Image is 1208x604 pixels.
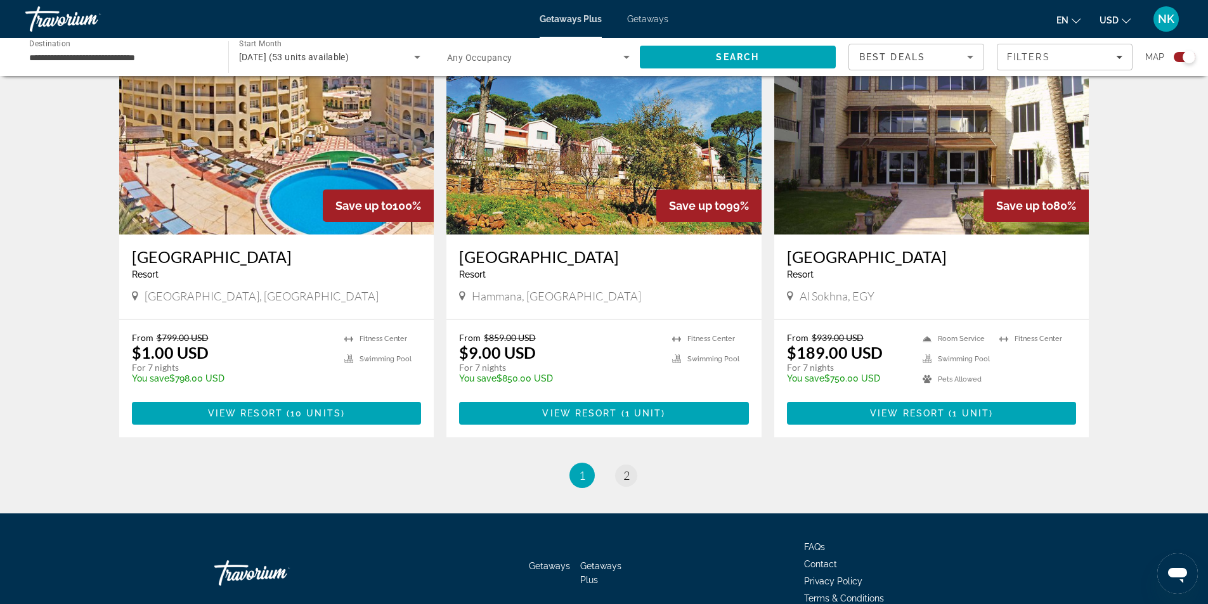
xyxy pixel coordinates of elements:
img: Mirette Touristic Village [119,32,434,235]
img: Red Carpet Hotel and Resort [774,32,1089,235]
span: From [787,332,809,343]
p: For 7 nights [787,362,911,373]
span: Fitness Center [687,335,735,343]
img: Pineland Resort and Country Club [446,32,762,235]
a: Terms & Conditions [804,593,884,603]
span: Fitness Center [360,335,407,343]
span: Al Sokhna, EGY [800,289,874,303]
span: Room Service [938,335,985,343]
p: $798.00 USD [132,373,332,383]
span: You save [459,373,497,383]
span: $799.00 USD [157,332,209,343]
span: 10 units [290,408,341,418]
button: Change currency [1100,11,1131,29]
span: USD [1100,15,1119,25]
a: Getaways Plus [540,14,602,24]
span: Resort [787,269,814,280]
p: For 7 nights [132,362,332,373]
span: [GEOGRAPHIC_DATA], [GEOGRAPHIC_DATA] [145,289,379,303]
span: Any Occupancy [447,53,512,63]
a: Go Home [214,554,341,592]
span: 1 [579,468,585,482]
mat-select: Sort by [859,49,973,65]
input: Select destination [29,50,212,65]
button: View Resort(10 units) [132,402,422,425]
span: Start Month [239,39,282,48]
p: $9.00 USD [459,343,536,362]
span: Filters [1007,52,1050,62]
a: Getaways [627,14,668,24]
a: Privacy Policy [804,576,862,586]
span: ( ) [618,408,666,418]
span: 2 [623,468,630,482]
span: 1 unit [952,408,989,418]
span: You save [132,373,169,383]
span: $859.00 USD [484,332,536,343]
span: Best Deals [859,52,925,62]
span: View Resort [870,408,945,418]
a: [GEOGRAPHIC_DATA] [787,247,1077,266]
a: [GEOGRAPHIC_DATA] [132,247,422,266]
span: ( ) [283,408,345,418]
a: Getaways [529,561,570,571]
button: Filters [997,44,1133,70]
span: Search [716,52,759,62]
button: User Menu [1150,6,1183,32]
a: Getaways Plus [580,561,621,585]
span: View Resort [542,408,617,418]
a: Contact [804,559,837,569]
span: Save up to [335,199,393,212]
p: $1.00 USD [132,343,209,362]
span: Pets Allowed [938,375,982,383]
span: ( ) [945,408,993,418]
p: For 7 nights [459,362,659,373]
span: 1 unit [625,408,662,418]
button: View Resort(1 unit) [787,402,1077,425]
span: Swimming Pool [360,355,412,363]
a: [GEOGRAPHIC_DATA] [459,247,749,266]
p: $189.00 USD [787,343,883,362]
span: Destination [29,39,70,48]
span: Swimming Pool [687,355,739,363]
a: Travorium [25,3,152,35]
span: Map [1145,48,1164,66]
span: Fitness Center [1015,335,1062,343]
span: en [1056,15,1068,25]
span: Resort [459,269,486,280]
div: 80% [984,190,1089,222]
div: 100% [323,190,434,222]
button: Search [640,46,836,68]
button: View Resort(1 unit) [459,402,749,425]
span: $939.00 USD [812,332,864,343]
span: From [459,332,481,343]
a: FAQs [804,542,825,552]
iframe: Кнопка запуска окна обмена сообщениями [1157,553,1198,594]
span: NK [1158,13,1174,25]
nav: Pagination [119,463,1089,488]
span: You save [787,373,824,383]
span: Hammana, [GEOGRAPHIC_DATA] [472,289,641,303]
span: Resort [132,269,159,280]
span: Save up to [996,199,1053,212]
span: From [132,332,153,343]
div: 99% [656,190,762,222]
span: Save up to [669,199,726,212]
span: Swimming Pool [938,355,990,363]
button: Change language [1056,11,1081,29]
